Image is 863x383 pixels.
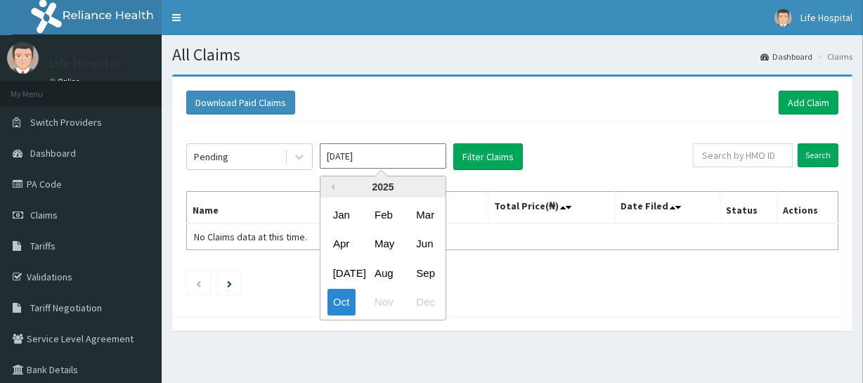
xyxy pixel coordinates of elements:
div: Choose January 2025 [327,202,356,228]
img: User Image [774,9,792,27]
div: Choose March 2025 [410,202,439,228]
button: Filter Claims [453,143,523,170]
a: Add Claim [779,91,838,115]
span: Tariff Negotiation [30,301,102,314]
div: Choose April 2025 [327,231,356,257]
li: Claims [814,51,852,63]
div: Choose September 2025 [410,260,439,286]
th: Date Filed [615,192,720,224]
span: Dashboard [30,147,76,160]
span: Life Hospital [800,11,852,24]
div: 2025 [320,176,446,197]
button: Previous Year [327,183,335,190]
th: Name [187,192,351,224]
span: Tariffs [30,240,56,252]
div: Choose October 2025 [327,290,356,316]
a: Dashboard [760,51,812,63]
img: User Image [7,42,39,74]
div: Pending [194,150,228,164]
div: Choose February 2025 [369,202,397,228]
span: Claims [30,209,58,221]
div: Choose June 2025 [410,231,439,257]
input: Select Month and Year [320,143,446,169]
h1: All Claims [172,46,852,64]
input: Search by HMO ID [693,143,793,167]
span: Switch Providers [30,116,102,129]
input: Search [798,143,838,167]
th: Total Price(₦) [488,192,615,224]
div: Choose July 2025 [327,260,356,286]
th: Actions [777,192,838,224]
div: Choose May 2025 [369,231,397,257]
button: Download Paid Claims [186,91,295,115]
th: Status [720,192,777,224]
a: Online [49,77,83,86]
a: Previous page [195,277,202,290]
div: month 2025-10 [320,200,446,317]
span: No Claims data at this time. [194,231,307,243]
p: Life Hospital [49,57,119,70]
div: Choose August 2025 [369,260,397,286]
a: Next page [227,277,232,290]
